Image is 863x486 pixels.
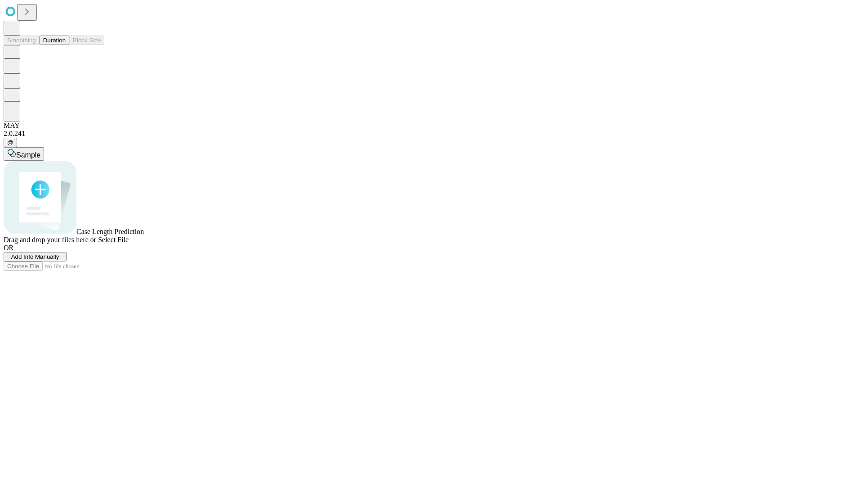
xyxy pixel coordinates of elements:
[4,244,13,252] span: OR
[7,139,13,146] span: @
[69,36,104,45] button: Block Size
[4,121,859,130] div: MAY
[76,228,144,235] span: Case Length Prediction
[11,253,59,260] span: Add Info Manually
[4,36,40,45] button: Smoothing
[4,236,96,243] span: Drag and drop your files here or
[4,138,17,147] button: @
[98,236,129,243] span: Select File
[4,130,859,138] div: 2.0.241
[4,252,67,261] button: Add Info Manually
[16,151,40,159] span: Sample
[40,36,69,45] button: Duration
[4,147,44,161] button: Sample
